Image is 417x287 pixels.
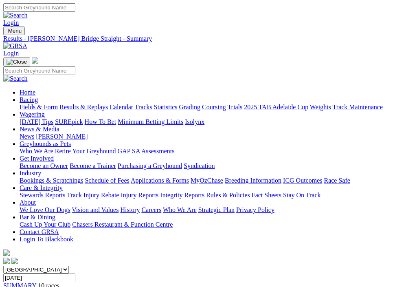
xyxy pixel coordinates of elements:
a: GAP SA Assessments [118,148,175,155]
img: Close [7,59,27,65]
a: Get Involved [20,155,54,162]
a: Trials [227,104,242,110]
div: Bar & Dining [20,221,414,228]
div: About [20,206,414,214]
input: Search [3,66,75,75]
a: Minimum Betting Limits [118,118,183,125]
a: Weights [310,104,331,110]
div: Industry [20,177,414,184]
a: About [20,199,36,206]
a: Coursing [202,104,226,110]
div: Greyhounds as Pets [20,148,414,155]
a: Schedule of Fees [85,177,129,184]
a: Wagering [20,111,45,118]
a: Vision and Values [72,206,119,213]
img: Search [3,75,28,82]
img: facebook.svg [3,258,10,264]
a: Industry [20,170,41,177]
a: Contact GRSA [20,228,59,235]
a: Injury Reports [121,192,158,199]
a: Rules & Policies [206,192,250,199]
a: [PERSON_NAME] [36,133,88,140]
a: Bar & Dining [20,214,55,221]
button: Toggle navigation [3,57,30,66]
div: Care & Integrity [20,192,414,199]
a: 2025 TAB Adelaide Cup [244,104,308,110]
a: Retire Your Greyhound [55,148,116,155]
div: Wagering [20,118,414,126]
a: How To Bet [85,118,116,125]
a: Results & Replays [59,104,108,110]
input: Select date [3,274,75,282]
a: Who We Are [163,206,197,213]
a: Purchasing a Greyhound [118,162,182,169]
a: Careers [141,206,161,213]
a: Bookings & Scratchings [20,177,83,184]
a: Racing [20,96,38,103]
a: Isolynx [185,118,204,125]
a: Privacy Policy [236,206,274,213]
a: Track Maintenance [333,104,383,110]
a: Breeding Information [225,177,281,184]
a: MyOzChase [191,177,223,184]
div: Racing [20,104,414,111]
img: logo-grsa-white.png [32,57,38,64]
a: Chasers Restaurant & Function Centre [72,221,173,228]
a: Applications & Forms [131,177,189,184]
a: Home [20,89,35,96]
a: Become an Owner [20,162,68,169]
div: News & Media [20,133,414,140]
a: Track Injury Rebate [67,192,119,199]
a: News & Media [20,126,59,132]
a: SUREpick [55,118,83,125]
a: News [20,133,34,140]
a: Care & Integrity [20,184,63,191]
a: Cash Up Your Club [20,221,70,228]
a: Stewards Reports [20,192,65,199]
img: GRSA [3,42,27,50]
a: Who We Are [20,148,53,155]
a: ICG Outcomes [283,177,322,184]
a: Stay On Track [283,192,320,199]
a: Integrity Reports [160,192,204,199]
a: Greyhounds as Pets [20,140,71,147]
a: Login [3,19,19,26]
a: Fact Sheets [252,192,281,199]
a: Syndication [184,162,215,169]
a: Grading [179,104,200,110]
button: Toggle navigation [3,26,25,35]
img: twitter.svg [11,258,18,264]
a: Race Safe [324,177,350,184]
a: Login To Blackbook [20,236,73,243]
a: [DATE] Tips [20,118,53,125]
div: Get Involved [20,162,414,170]
a: Fields & Form [20,104,58,110]
a: Calendar [110,104,133,110]
input: Search [3,3,75,12]
a: Strategic Plan [198,206,235,213]
a: Statistics [154,104,178,110]
a: Login [3,50,19,57]
a: Become a Trainer [70,162,116,169]
img: logo-grsa-white.png [3,249,10,256]
span: Menu [8,28,22,34]
a: We Love Our Dogs [20,206,70,213]
a: Results - [PERSON_NAME] Bridge Straight - Summary [3,35,414,42]
a: Tracks [135,104,152,110]
img: Search [3,12,28,19]
a: History [120,206,140,213]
